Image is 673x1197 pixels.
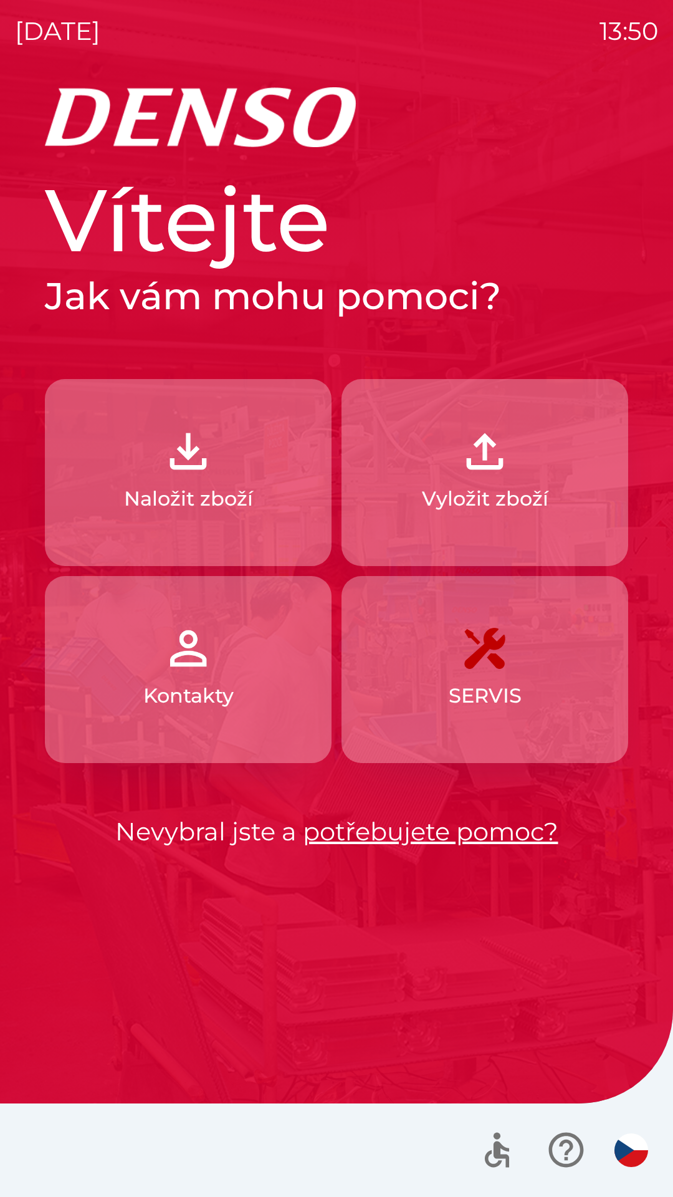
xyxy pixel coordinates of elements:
[303,816,558,847] a: potřebujete pomoc?
[457,621,512,676] img: 7408382d-57dc-4d4c-ad5a-dca8f73b6e74.png
[161,424,216,479] img: 918cc13a-b407-47b8-8082-7d4a57a89498.png
[599,12,658,50] p: 13:50
[457,424,512,479] img: 2fb22d7f-6f53-46d3-a092-ee91fce06e5d.png
[341,576,628,763] button: SERVIS
[45,813,628,850] p: Nevybral jste a
[341,379,628,566] button: Vyložit zboží
[614,1133,648,1167] img: cs flag
[15,12,100,50] p: [DATE]
[143,681,234,711] p: Kontakty
[449,681,522,711] p: SERVIS
[45,87,628,147] img: Logo
[45,576,332,763] button: Kontakty
[422,484,548,514] p: Vyložit zboží
[161,621,216,676] img: 072f4d46-cdf8-44b2-b931-d189da1a2739.png
[45,379,332,566] button: Naložit zboží
[45,273,628,319] h2: Jak vám mohu pomoci?
[124,484,253,514] p: Naložit zboží
[45,167,628,273] h1: Vítejte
